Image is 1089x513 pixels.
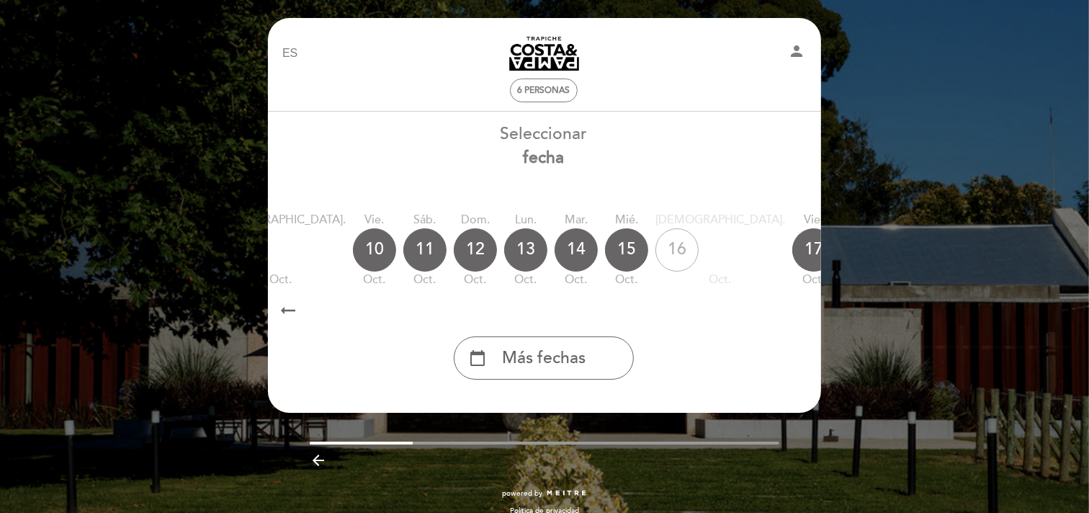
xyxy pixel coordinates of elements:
i: arrow_right_alt [277,295,299,326]
div: oct. [655,272,785,288]
img: MEITRE [546,490,587,497]
span: 6 personas [518,85,570,96]
div: oct. [403,272,447,288]
div: vie. [792,212,835,228]
b: fecha [524,148,565,168]
div: oct. [555,272,598,288]
div: oct. [504,272,547,288]
div: 15 [605,228,648,272]
div: 12 [454,228,497,272]
div: 16 [655,228,699,272]
div: 10 [353,228,396,272]
button: person [788,43,805,65]
div: mar. [555,212,598,228]
i: arrow_backward [310,452,327,469]
i: calendar_today [469,346,486,370]
div: [DEMOGRAPHIC_DATA]. [655,212,785,228]
div: 13 [504,228,547,272]
a: powered by [502,489,587,499]
div: [DEMOGRAPHIC_DATA]. [216,212,346,228]
a: [PERSON_NAME] y Pampa [454,34,634,73]
div: oct. [216,272,346,288]
i: person [788,43,805,60]
span: Más fechas [502,347,586,370]
div: vie. [353,212,396,228]
div: Seleccionar [266,122,821,170]
div: dom. [454,212,497,228]
span: powered by [502,489,542,499]
div: oct. [605,272,648,288]
div: 11 [403,228,447,272]
div: oct. [792,272,835,288]
div: 17 [792,228,835,272]
div: oct. [454,272,497,288]
div: sáb. [403,212,447,228]
div: lun. [504,212,547,228]
div: mié. [605,212,648,228]
div: oct. [353,272,396,288]
div: 14 [555,228,598,272]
